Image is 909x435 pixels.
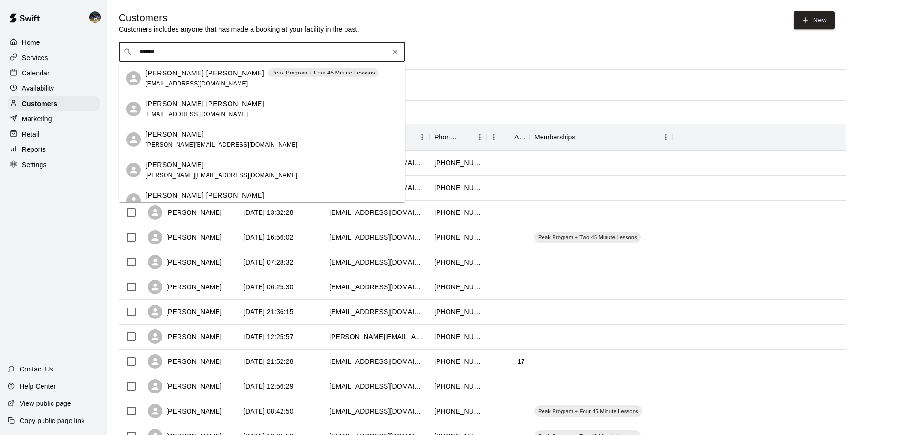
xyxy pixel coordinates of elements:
[534,407,642,415] span: Peak Program + Four 45 Minute Lessons
[8,142,100,157] div: Reports
[329,233,425,242] div: paloro16104@gmail.com
[22,99,57,108] p: Customers
[434,406,482,416] div: +14064655285
[329,282,425,292] div: tiffwietecki@gmail.com
[22,68,50,78] p: Calendar
[415,130,429,144] button: Menu
[329,382,425,391] div: amber_68131@yahoo.com
[22,84,54,93] p: Availability
[20,364,53,374] p: Contact Us
[658,130,673,144] button: Menu
[8,96,100,111] a: Customers
[22,53,48,63] p: Services
[148,379,222,393] div: [PERSON_NAME]
[329,257,425,267] div: jbleile01@yahoo.com
[434,282,482,292] div: +14062084264
[434,124,459,150] div: Phone Number
[119,42,405,62] div: Search customers by name or email
[243,282,293,292] div: 2025-09-09 06:25:30
[20,399,71,408] p: View public page
[434,382,482,391] div: +13144131920
[434,332,482,341] div: +14064597354
[8,35,100,50] a: Home
[89,11,101,23] img: Nolan Gilbert
[434,357,482,366] div: +14064752999
[517,357,525,366] div: 17
[434,307,482,317] div: +12059831254
[148,205,222,220] div: [PERSON_NAME]
[148,354,222,369] div: [PERSON_NAME]
[459,130,472,144] button: Sort
[501,130,514,144] button: Sort
[534,232,641,243] div: Peak Program + Two 45 Minute Lessons
[8,66,100,80] a: Calendar
[119,24,359,34] p: Customers includes anyone that has made a booking at your facility in the past.
[329,208,425,217] div: vanpernis44@yahoo.com
[272,69,375,77] p: Peak Program + Four 45 Minute Lessons
[434,158,482,168] div: +14064615780
[243,382,293,391] div: 2025-08-27 12:56:29
[575,130,589,144] button: Sort
[8,51,100,65] a: Services
[243,406,293,416] div: 2025-08-27 08:42:50
[146,141,297,148] span: [PERSON_NAME][EMAIL_ADDRESS][DOMAIN_NAME]
[434,257,482,267] div: +14064910986
[243,233,293,242] div: 2025-09-09 16:56:02
[243,307,293,317] div: 2025-09-08 21:36:15
[146,172,297,179] span: [PERSON_NAME][EMAIL_ADDRESS][DOMAIN_NAME]
[148,255,222,269] div: [PERSON_NAME]
[148,280,222,294] div: [PERSON_NAME]
[148,404,222,418] div: [PERSON_NAME]
[8,112,100,126] a: Marketing
[126,163,141,177] div: Cooper Lawson
[119,11,359,24] h5: Customers
[534,124,575,150] div: Memberships
[8,127,100,141] a: Retail
[146,99,264,109] p: [PERSON_NAME] [PERSON_NAME]
[146,129,204,139] p: [PERSON_NAME]
[148,305,222,319] div: [PERSON_NAME]
[146,111,248,117] span: [EMAIL_ADDRESS][DOMAIN_NAME]
[8,158,100,172] a: Settings
[243,208,293,217] div: 2025-09-10 13:32:28
[472,130,487,144] button: Menu
[87,8,107,27] div: Nolan Gilbert
[146,191,264,201] p: [PERSON_NAME] [PERSON_NAME]
[329,406,425,416] div: nbrilz@mt.gov
[434,183,482,192] div: +14064399389
[22,145,46,154] p: Reports
[434,233,482,242] div: +14064656486
[126,102,141,116] div: Cooper Simonson
[243,357,293,366] div: 2025-08-27 21:52:28
[243,257,293,267] div: 2025-09-09 07:28:32
[148,329,222,344] div: [PERSON_NAME]
[146,80,248,87] span: [EMAIL_ADDRESS][DOMAIN_NAME]
[329,357,425,366] div: madijoemmert@gmail.com
[126,193,141,208] div: Cooper Simonson
[534,405,642,417] div: Peak Program + Four 45 Minute Lessons
[487,124,530,150] div: Age
[8,81,100,95] div: Availability
[243,332,293,341] div: 2025-09-01 12:25:57
[22,129,40,139] p: Retail
[324,124,429,150] div: Email
[487,130,501,144] button: Menu
[22,160,47,170] p: Settings
[429,124,487,150] div: Phone Number
[329,332,425,341] div: jonathon.s.butler@gmail.com
[20,416,84,425] p: Copy public page link
[126,132,141,147] div: Cooper Wade
[434,208,482,217] div: +14064619179
[22,38,40,47] p: Home
[329,307,425,317] div: smothermanx5@gmail.com
[126,71,141,85] div: Cooper Brilz
[20,382,56,391] p: Help Center
[794,11,835,29] a: New
[514,124,525,150] div: Age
